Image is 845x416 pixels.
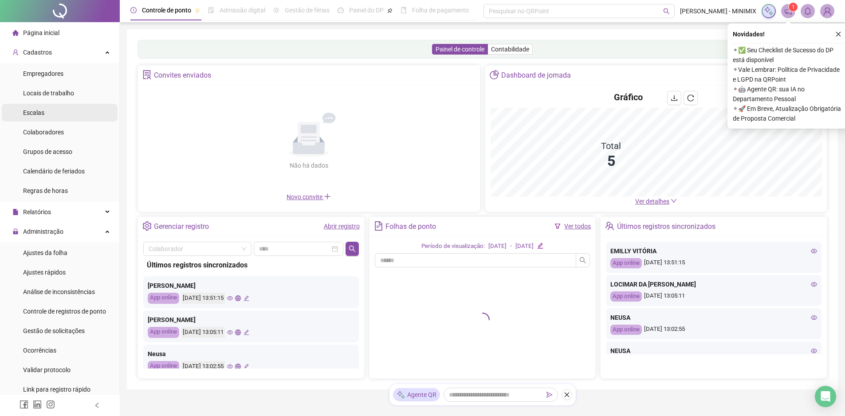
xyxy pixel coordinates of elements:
[227,295,233,301] span: eye
[804,7,812,15] span: bell
[23,29,59,36] span: Página inicial
[338,7,344,13] span: dashboard
[610,291,642,302] div: App online
[488,242,507,251] div: [DATE]
[374,221,383,231] span: file-text
[227,364,233,369] span: eye
[835,31,841,37] span: close
[733,45,844,65] span: ⚬ ✅ Seu Checklist de Sucesso do DP está disponível
[546,392,553,398] span: send
[610,246,817,256] div: EMILLY VITÓRIA
[148,281,354,290] div: [PERSON_NAME]
[130,7,137,13] span: clock-circle
[23,327,85,334] span: Gestão de solicitações
[815,386,836,407] div: Open Intercom Messenger
[680,6,756,16] span: [PERSON_NAME] - MINIMIX
[537,243,543,248] span: edit
[490,70,499,79] span: pie-chart
[387,8,393,13] span: pushpin
[208,7,214,13] span: file-done
[610,325,642,335] div: App online
[610,325,817,335] div: [DATE] 13:02:55
[23,187,68,194] span: Regras de horas
[23,366,71,373] span: Validar protocolo
[671,94,678,102] span: download
[733,29,765,39] span: Novidades !
[811,248,817,254] span: eye
[554,223,561,229] span: filter
[324,223,360,230] a: Abrir registro
[142,221,152,231] span: setting
[476,313,490,327] span: loading
[235,295,241,301] span: global
[564,392,570,398] span: close
[733,84,844,104] span: ⚬ 🤖 Agente QR: sua IA no Departamento Pessoal
[349,245,356,252] span: search
[564,223,591,230] a: Ver todos
[614,91,643,103] h4: Gráfico
[617,219,715,234] div: Últimos registros sincronizados
[579,257,586,264] span: search
[23,109,44,116] span: Escalas
[23,49,52,56] span: Cadastros
[23,168,85,175] span: Calendário de feriados
[764,6,774,16] img: sparkle-icon.fc2bf0ac1784a2077858766a79e2daf3.svg
[12,49,19,55] span: user-add
[515,242,534,251] div: [DATE]
[663,8,670,15] span: search
[285,7,330,14] span: Gestão de férias
[181,293,225,304] div: [DATE] 13:51:15
[811,314,817,321] span: eye
[23,386,90,393] span: Link para registro rápido
[687,94,694,102] span: reload
[510,242,512,251] div: -
[142,7,191,14] span: Controle de ponto
[220,7,265,14] span: Admissão digital
[23,70,63,77] span: Empregadores
[23,148,72,155] span: Grupos de acesso
[610,346,817,356] div: NEUSA
[244,295,249,301] span: edit
[397,390,405,400] img: sparkle-icon.fc2bf0ac1784a2077858766a79e2daf3.svg
[181,327,225,338] div: [DATE] 13:05:11
[610,313,817,322] div: NEUSA
[235,330,241,335] span: global
[491,46,529,53] span: Contabilidade
[412,7,469,14] span: Folha de pagamento
[23,129,64,136] span: Colaboradores
[501,68,571,83] div: Dashboard de jornada
[23,228,63,235] span: Administração
[94,402,100,408] span: left
[20,400,28,409] span: facebook
[635,198,669,205] span: Ver detalhes
[287,193,331,200] span: Novo convite
[12,30,19,36] span: home
[789,3,798,12] sup: 1
[349,7,384,14] span: Painel do DP
[154,68,211,83] div: Convites enviados
[142,70,152,79] span: solution
[23,208,51,216] span: Relatórios
[421,242,485,251] div: Período de visualização:
[23,269,66,276] span: Ajustes rápidos
[181,361,225,372] div: [DATE] 13:02:55
[784,7,792,15] span: notification
[821,4,834,18] img: 94444
[154,219,209,234] div: Gerenciar registro
[610,291,817,302] div: [DATE] 13:05:11
[436,46,484,53] span: Painel de controle
[46,400,55,409] span: instagram
[23,288,95,295] span: Análise de inconsistências
[12,209,19,215] span: file
[811,281,817,287] span: eye
[610,258,817,268] div: [DATE] 13:51:15
[147,259,355,271] div: Últimos registros sincronizados
[148,327,179,338] div: App online
[148,349,354,359] div: Neusa
[12,228,19,235] span: lock
[635,198,677,205] a: Ver detalhes down
[148,361,179,372] div: App online
[385,219,436,234] div: Folhas de ponto
[393,388,440,401] div: Agente QR
[195,8,200,13] span: pushpin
